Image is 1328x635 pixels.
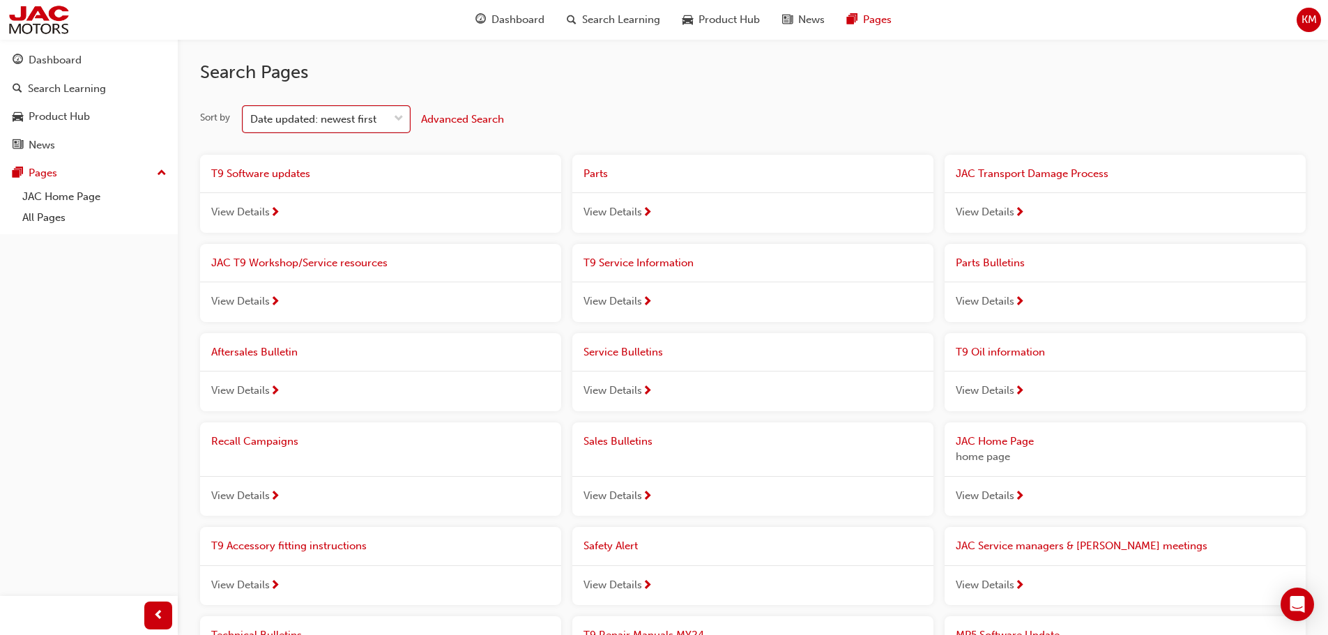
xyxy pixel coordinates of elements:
[200,244,561,322] a: JAC T9 Workshop/Service resourcesView Details
[583,383,642,399] span: View Details
[6,104,172,130] a: Product Hub
[17,186,172,208] a: JAC Home Page
[270,296,280,309] span: next-icon
[572,333,933,411] a: Service BulletinsView Details
[475,11,486,29] span: guage-icon
[847,11,857,29] span: pages-icon
[421,113,504,125] span: Advanced Search
[583,167,608,180] span: Parts
[6,45,172,160] button: DashboardSearch LearningProduct HubNews
[464,6,556,34] a: guage-iconDashboard
[211,257,388,269] span: JAC T9 Workshop/Service resources
[200,61,1306,84] h2: Search Pages
[157,165,167,183] span: up-icon
[200,333,561,411] a: Aftersales BulletinView Details
[250,112,376,128] div: Date updated: newest first
[1014,580,1025,592] span: next-icon
[572,527,933,605] a: Safety AlertView Details
[6,76,172,102] a: Search Learning
[956,488,1014,504] span: View Details
[29,52,82,68] div: Dashboard
[29,137,55,153] div: News
[836,6,903,34] a: pages-iconPages
[211,577,270,593] span: View Details
[572,244,933,322] a: T9 Service InformationView Details
[863,12,892,28] span: Pages
[270,491,280,503] span: next-icon
[28,81,106,97] div: Search Learning
[642,580,652,592] span: next-icon
[583,257,694,269] span: T9 Service Information
[945,155,1306,233] a: JAC Transport Damage ProcessView Details
[200,422,561,517] a: Recall CampaignsView Details
[17,207,172,229] a: All Pages
[270,580,280,592] span: next-icon
[642,491,652,503] span: next-icon
[583,577,642,593] span: View Details
[556,6,671,34] a: search-iconSearch Learning
[582,12,660,28] span: Search Learning
[211,488,270,504] span: View Details
[13,83,22,95] span: search-icon
[211,167,310,180] span: T9 Software updates
[13,111,23,123] span: car-icon
[6,47,172,73] a: Dashboard
[6,132,172,158] a: News
[956,540,1207,552] span: JAC Service managers & [PERSON_NAME] meetings
[583,346,663,358] span: Service Bulletins
[945,527,1306,605] a: JAC Service managers & [PERSON_NAME] meetingsView Details
[572,155,933,233] a: PartsView Details
[200,111,230,125] div: Sort by
[782,11,793,29] span: news-icon
[956,449,1295,465] span: home page
[29,165,57,181] div: Pages
[1302,12,1317,28] span: KM
[956,577,1014,593] span: View Details
[394,110,404,128] span: down-icon
[771,6,836,34] a: news-iconNews
[956,257,1025,269] span: Parts Bulletins
[29,109,90,125] div: Product Hub
[6,160,172,186] button: Pages
[1014,296,1025,309] span: next-icon
[270,385,280,398] span: next-icon
[671,6,771,34] a: car-iconProduct Hub
[7,4,70,36] img: jac-portal
[211,346,298,358] span: Aftersales Bulletin
[583,293,642,309] span: View Details
[270,207,280,220] span: next-icon
[211,204,270,220] span: View Details
[583,488,642,504] span: View Details
[211,293,270,309] span: View Details
[945,333,1306,411] a: T9 Oil informationView Details
[491,12,544,28] span: Dashboard
[1281,588,1314,621] div: Open Intercom Messenger
[200,527,561,605] a: T9 Accessory fitting instructionsView Details
[699,12,760,28] span: Product Hub
[956,167,1108,180] span: JAC Transport Damage Process
[583,540,638,552] span: Safety Alert
[945,244,1306,322] a: Parts BulletinsView Details
[642,207,652,220] span: next-icon
[682,11,693,29] span: car-icon
[153,607,164,625] span: prev-icon
[798,12,825,28] span: News
[211,540,367,552] span: T9 Accessory fitting instructions
[1014,385,1025,398] span: next-icon
[956,346,1045,358] span: T9 Oil information
[956,435,1034,447] span: JAC Home Page
[1014,491,1025,503] span: next-icon
[583,435,652,447] span: Sales Bulletins
[211,383,270,399] span: View Details
[572,422,933,517] a: Sales BulletinsView Details
[583,204,642,220] span: View Details
[945,422,1306,517] a: JAC Home Pagehome pageView Details
[1297,8,1321,32] button: KM
[200,155,561,233] a: T9 Software updatesView Details
[421,106,504,132] button: Advanced Search
[956,383,1014,399] span: View Details
[13,167,23,180] span: pages-icon
[956,293,1014,309] span: View Details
